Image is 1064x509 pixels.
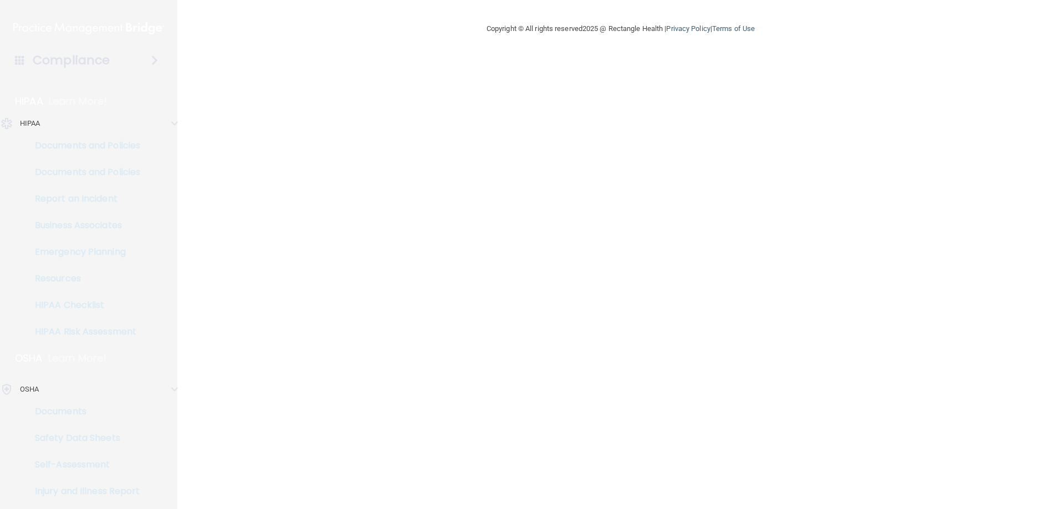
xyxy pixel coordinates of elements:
p: Learn More! [48,352,107,365]
p: HIPAA [15,95,43,108]
img: PMB logo [13,17,164,39]
p: Emergency Planning [7,246,158,258]
p: Safety Data Sheets [7,433,158,444]
p: HIPAA Checklist [7,300,158,311]
div: Copyright © All rights reserved 2025 @ Rectangle Health | | [418,11,823,47]
h4: Compliance [33,53,110,68]
p: Self-Assessment [7,459,158,470]
p: OSHA [15,352,43,365]
p: HIPAA [20,117,40,130]
p: Injury and Illness Report [7,486,158,497]
p: Report an Incident [7,193,158,204]
p: Resources [7,273,158,284]
p: Documents and Policies [7,140,158,151]
p: OSHA [20,383,39,396]
p: Documents [7,406,158,417]
a: Privacy Policy [666,24,710,33]
p: HIPAA Risk Assessment [7,326,158,337]
a: Terms of Use [712,24,755,33]
p: Learn More! [49,95,108,108]
p: Documents and Policies [7,167,158,178]
p: Business Associates [7,220,158,231]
